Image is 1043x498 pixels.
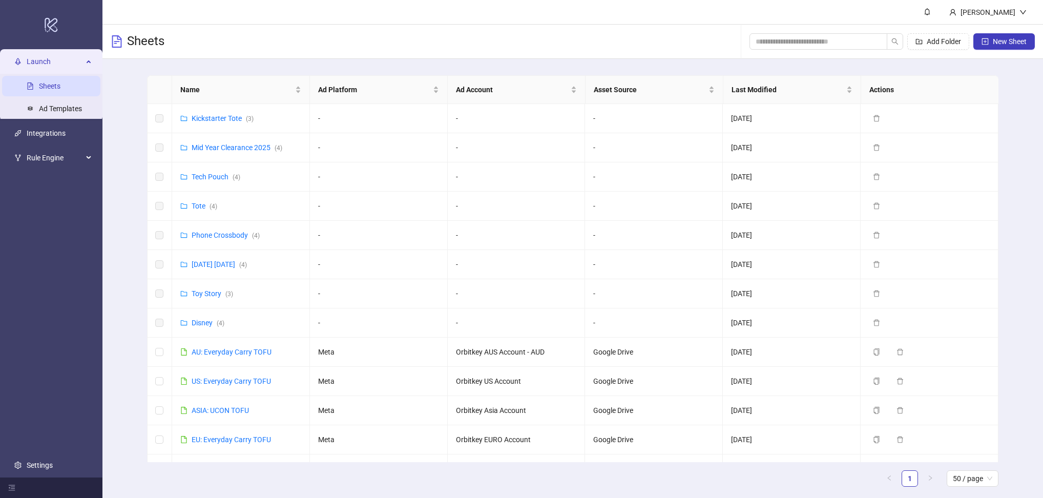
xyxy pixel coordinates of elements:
[310,308,448,338] td: -
[585,279,723,308] td: -
[310,338,448,367] td: Meta
[210,203,217,210] span: ( 4 )
[585,162,723,192] td: -
[310,104,448,133] td: -
[873,173,880,180] span: delete
[723,308,861,338] td: [DATE]
[217,320,224,327] span: ( 4 )
[973,33,1035,50] button: New Sheet
[873,319,880,326] span: delete
[275,144,282,152] span: ( 4 )
[896,436,904,443] span: delete
[586,76,723,104] th: Asset Source
[993,37,1027,46] span: New Sheet
[585,454,723,484] td: Google Drive
[896,407,904,414] span: delete
[310,162,448,192] td: -
[310,279,448,308] td: -
[448,133,586,162] td: -
[585,133,723,162] td: -
[310,454,448,484] td: Meta
[310,396,448,425] td: Meta
[723,454,861,484] td: [DATE]
[732,84,844,95] span: Last Modified
[873,261,880,268] span: delete
[448,250,586,279] td: -
[8,484,15,491] span: menu-fold
[585,396,723,425] td: Google Drive
[956,7,1019,18] div: [PERSON_NAME]
[448,454,586,484] td: Orbitkey US Account
[873,436,880,443] span: copy
[192,348,272,356] a: AU: Everyday Carry TOFU
[873,144,880,151] span: delete
[902,471,917,486] a: 1
[448,162,586,192] td: -
[192,173,240,181] a: Tech Pouch(4)
[723,367,861,396] td: [DATE]
[180,407,187,414] span: file
[723,162,861,192] td: [DATE]
[953,471,992,486] span: 50 / page
[927,475,933,481] span: right
[192,289,233,298] a: Toy Story(3)
[192,377,271,385] a: US: Everyday Carry TOFU
[982,38,989,45] span: plus-square
[448,76,586,104] th: Ad Account
[448,367,586,396] td: Orbitkey US Account
[585,250,723,279] td: -
[448,425,586,454] td: Orbitkey EURO Account
[172,76,310,104] th: Name
[310,76,448,104] th: Ad Platform
[585,338,723,367] td: Google Drive
[192,319,224,327] a: Disney(4)
[448,396,586,425] td: Orbitkey Asia Account
[723,279,861,308] td: [DATE]
[723,338,861,367] td: [DATE]
[192,406,249,414] a: ASIA: UCON TOFU
[585,221,723,250] td: -
[180,378,187,385] span: file
[180,202,187,210] span: folder
[881,470,898,487] button: left
[594,84,706,95] span: Asset Source
[947,470,998,487] div: Page Size
[922,470,938,487] li: Next Page
[310,425,448,454] td: Meta
[723,133,861,162] td: [DATE]
[180,290,187,297] span: folder
[14,154,22,161] span: fork
[192,114,254,122] a: Kickstarter Tote(3)
[39,105,82,113] a: Ad Templates
[1019,9,1027,16] span: down
[39,82,60,90] a: Sheets
[907,33,969,50] button: Add Folder
[318,84,431,95] span: Ad Platform
[927,37,961,46] span: Add Folder
[192,231,260,239] a: Phone Crossbody(4)
[192,260,247,268] a: [DATE] [DATE](4)
[180,84,293,95] span: Name
[861,76,999,104] th: Actions
[585,425,723,454] td: Google Drive
[180,173,187,180] span: folder
[310,221,448,250] td: -
[252,232,260,239] span: ( 4 )
[886,475,892,481] span: left
[180,436,187,443] span: file
[873,290,880,297] span: delete
[310,192,448,221] td: -
[873,232,880,239] span: delete
[723,192,861,221] td: [DATE]
[881,470,898,487] li: Previous Page
[922,470,938,487] button: right
[192,202,217,210] a: Tote(4)
[723,250,861,279] td: [DATE]
[27,129,66,137] a: Integrations
[180,115,187,122] span: folder
[225,291,233,298] span: ( 3 )
[723,396,861,425] td: [DATE]
[585,367,723,396] td: Google Drive
[585,192,723,221] td: -
[448,279,586,308] td: -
